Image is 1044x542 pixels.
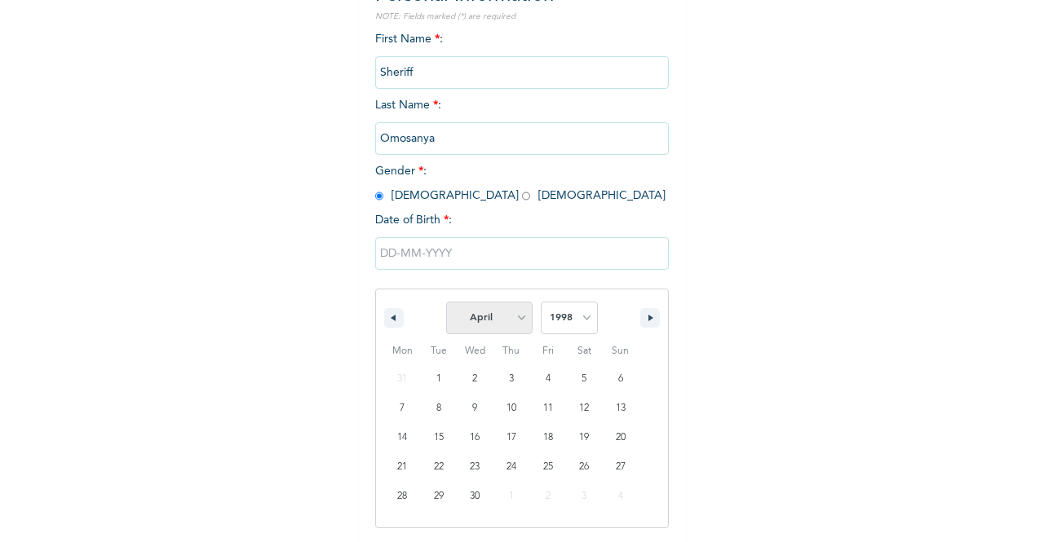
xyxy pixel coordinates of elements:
button: 21 [384,452,421,482]
span: 25 [543,452,553,482]
input: DD-MM-YYYY [375,237,669,270]
span: 21 [397,452,407,482]
span: Fri [529,338,566,364]
button: 18 [529,423,566,452]
button: 13 [602,394,639,423]
span: 9 [472,394,477,423]
span: 7 [400,394,405,423]
span: 16 [470,423,480,452]
span: 10 [507,394,516,423]
button: 11 [529,394,566,423]
button: 3 [493,364,530,394]
button: 5 [566,364,603,394]
input: Enter your first name [375,56,669,89]
span: Sat [566,338,603,364]
button: 14 [384,423,421,452]
span: 8 [436,394,441,423]
span: 18 [543,423,553,452]
span: 6 [618,364,623,394]
button: 23 [457,452,493,482]
button: 29 [421,482,458,511]
span: Date of Birth : [375,212,452,229]
span: First Name : [375,33,669,78]
button: 19 [566,423,603,452]
button: 4 [529,364,566,394]
button: 7 [384,394,421,423]
span: Mon [384,338,421,364]
button: 25 [529,452,566,482]
button: 24 [493,452,530,482]
span: Thu [493,338,530,364]
button: 16 [457,423,493,452]
input: Enter your last name [375,122,669,155]
span: 2 [472,364,477,394]
span: 27 [616,452,626,482]
span: 13 [616,394,626,423]
span: 29 [434,482,444,511]
span: 3 [509,364,514,394]
span: 30 [470,482,480,511]
button: 1 [421,364,458,394]
span: Tue [421,338,458,364]
span: 24 [507,452,516,482]
span: Sun [602,338,639,364]
span: 4 [546,364,551,394]
span: 15 [434,423,444,452]
button: 26 [566,452,603,482]
span: 22 [434,452,444,482]
span: 5 [582,364,586,394]
span: 26 [579,452,589,482]
span: 1 [436,364,441,394]
span: 19 [579,423,589,452]
button: 28 [384,482,421,511]
button: 6 [602,364,639,394]
button: 22 [421,452,458,482]
span: 11 [543,394,553,423]
button: 15 [421,423,458,452]
button: 12 [566,394,603,423]
span: Wed [457,338,493,364]
button: 20 [602,423,639,452]
button: 17 [493,423,530,452]
span: 23 [470,452,480,482]
span: 12 [579,394,589,423]
button: 10 [493,394,530,423]
span: Gender : [DEMOGRAPHIC_DATA] [DEMOGRAPHIC_DATA] [375,165,666,201]
span: 28 [397,482,407,511]
button: 8 [421,394,458,423]
span: 20 [616,423,626,452]
button: 27 [602,452,639,482]
span: Last Name : [375,99,669,144]
p: NOTE: Fields marked (*) are required [375,11,669,23]
button: 9 [457,394,493,423]
span: 14 [397,423,407,452]
button: 30 [457,482,493,511]
button: 2 [457,364,493,394]
span: 17 [507,423,516,452]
